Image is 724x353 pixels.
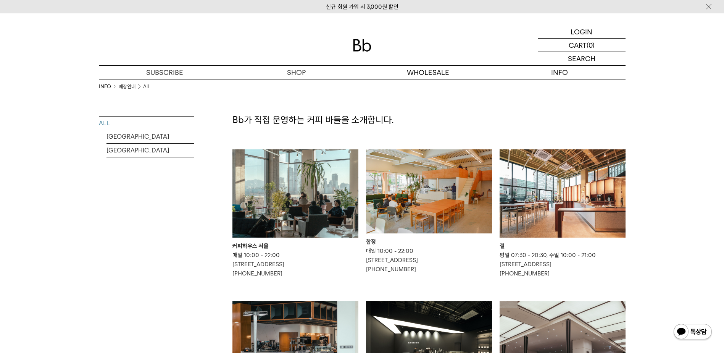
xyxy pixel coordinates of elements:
[231,66,362,79] a: SHOP
[326,3,398,10] a: 신규 회원 가입 시 3,000원 할인
[99,66,231,79] a: SUBSCRIBE
[362,66,494,79] p: WHOLESALE
[494,66,626,79] p: INFO
[538,25,626,39] a: LOGIN
[366,237,492,246] div: 합정
[500,149,626,238] img: 결
[500,251,626,278] p: 평일 07:30 - 20:30, 주말 10:00 - 21:00 [STREET_ADDRESS] [PHONE_NUMBER]
[106,130,194,143] a: [GEOGRAPHIC_DATA]
[571,25,592,38] p: LOGIN
[366,149,492,274] a: 합정 합정 매일 10:00 - 22:00[STREET_ADDRESS][PHONE_NUMBER]
[673,323,713,342] img: 카카오톡 채널 1:1 채팅 버튼
[106,144,194,157] a: [GEOGRAPHIC_DATA]
[538,39,626,52] a: CART (0)
[587,39,595,52] p: (0)
[366,149,492,233] img: 합정
[232,149,358,238] img: 커피하우스 서울
[232,241,358,251] div: 커피하우스 서울
[232,113,626,126] p: Bb가 직접 운영하는 커피 바들을 소개합니다.
[99,117,194,130] a: ALL
[99,83,119,91] li: INFO
[353,39,371,52] img: 로고
[119,83,135,91] a: 매장안내
[232,251,358,278] p: 매일 10:00 - 22:00 [STREET_ADDRESS] [PHONE_NUMBER]
[232,149,358,278] a: 커피하우스 서울 커피하우스 서울 매일 10:00 - 22:00[STREET_ADDRESS][PHONE_NUMBER]
[500,241,626,251] div: 결
[500,149,626,278] a: 결 결 평일 07:30 - 20:30, 주말 10:00 - 21:00[STREET_ADDRESS][PHONE_NUMBER]
[568,52,595,65] p: SEARCH
[366,246,492,274] p: 매일 10:00 - 22:00 [STREET_ADDRESS] [PHONE_NUMBER]
[569,39,587,52] p: CART
[143,83,149,91] a: All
